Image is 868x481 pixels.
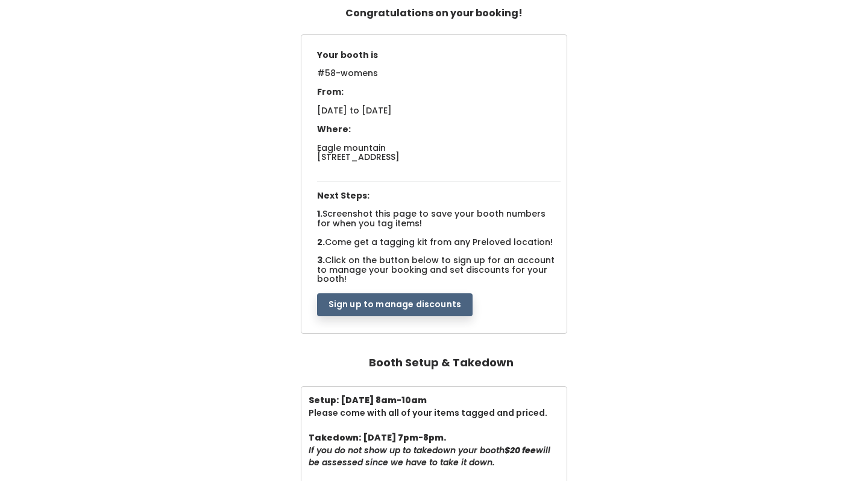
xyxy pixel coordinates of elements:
b: Setup: [DATE] 8am-10am [309,394,427,406]
span: Click on the button below to sign up for an account to manage your booking and set discounts for ... [317,254,555,285]
span: Your booth is [317,49,378,61]
span: #58-womens [317,67,378,86]
span: Eagle mountain [STREET_ADDRESS] [317,142,400,163]
a: Sign up to manage discounts [317,298,473,310]
h4: Booth Setup & Takedown [369,351,514,375]
span: From: [317,86,344,98]
span: Come get a tagging kit from any Preloved location! [325,236,553,248]
span: Where: [317,123,351,135]
button: Sign up to manage discounts [317,293,473,316]
b: Takedown: [DATE] 7pm-8pm. [309,432,446,444]
h5: Congratulations on your booking! [345,2,523,25]
span: Next Steps: [317,190,370,202]
b: $20 fee [505,444,536,456]
span: Screenshot this page to save your booth numbers for when you tag items! [317,208,546,229]
i: If you do not show up to takedown your booth will be assessed since we have to take it down. [309,444,550,469]
div: 1. 2. 3. [311,45,567,316]
span: [DATE] to [DATE] [317,104,392,116]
